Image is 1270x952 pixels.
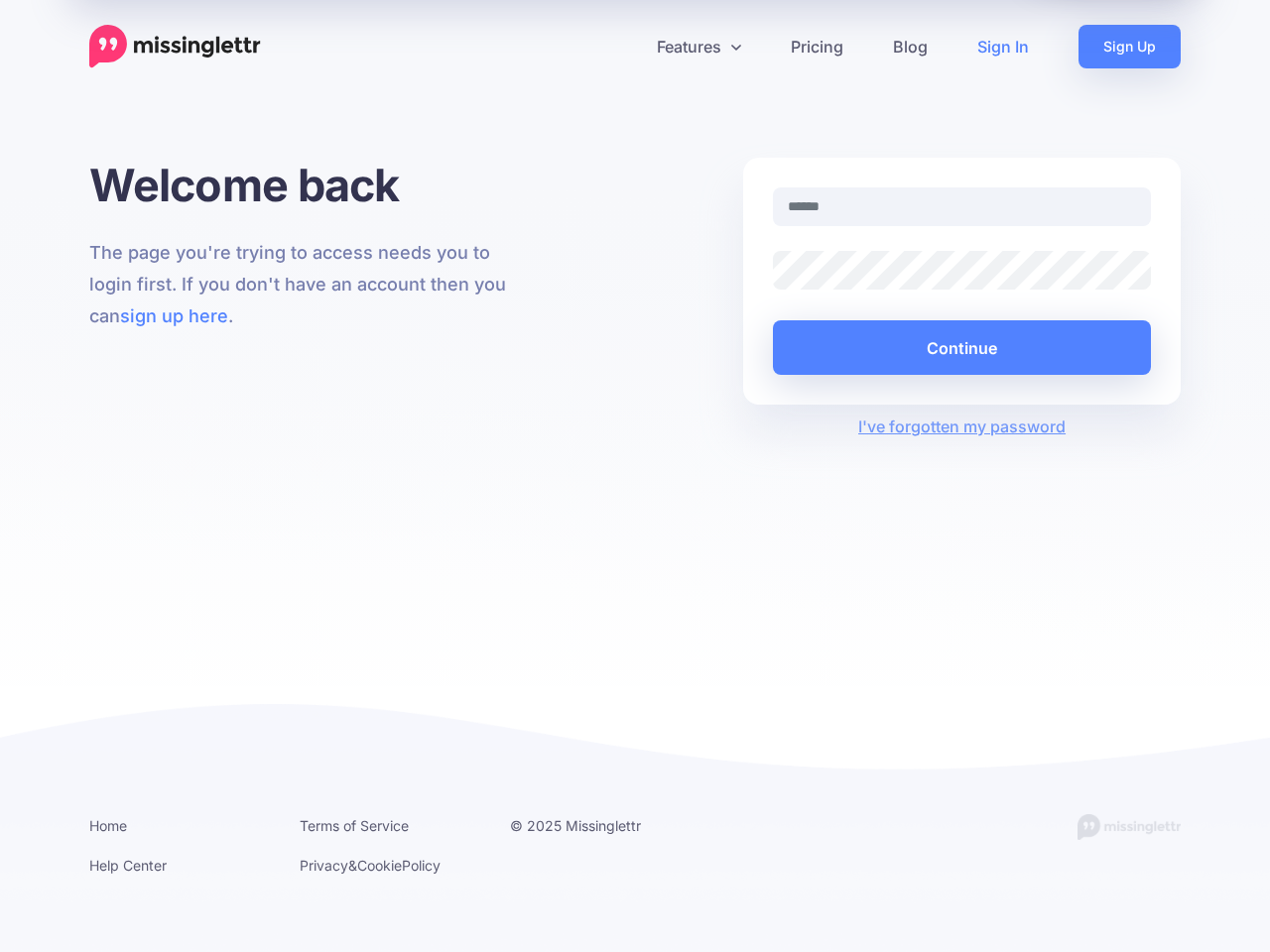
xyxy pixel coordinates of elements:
span: We use cookies [30,650,367,684]
span: This website (and some of its third-party tools) use cookies. These are important as they allow u... [30,703,367,858]
a: I've forgotten my password [858,416,1066,436]
p: The page you're trying to access needs you to login first. If you don't have an account then you ... [89,237,527,332]
a: Sign In [952,25,1054,68]
a: sign up here [120,305,228,326]
h1: Welcome back [89,158,527,212]
a: Sign Up [1079,25,1181,68]
button: Continue [773,320,1151,375]
a: Configure [203,883,367,922]
a: Blog [868,25,952,68]
a: Pricing [766,25,868,68]
a: cookie policy [184,835,278,854]
li: © 2025 Missinglettr [510,813,691,838]
a: Accept [30,883,193,922]
a: Features [632,25,766,68]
